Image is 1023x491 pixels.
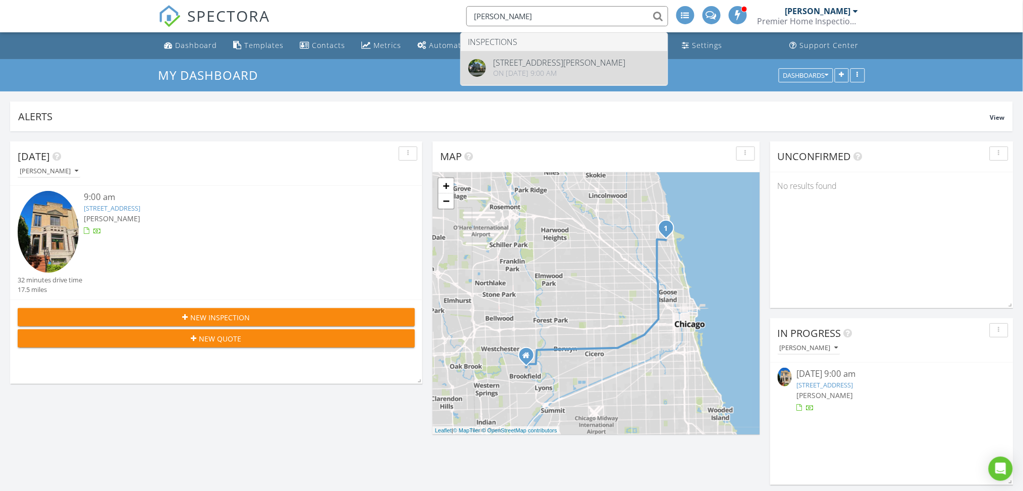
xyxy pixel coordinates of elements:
div: [PERSON_NAME] [785,6,851,16]
div: Dashboards [783,72,829,79]
a: My Dashboard [158,67,267,83]
div: 3227 Sunnyside Ave, Brookfield IL 60513 [526,355,532,361]
img: 9342578%2Fcover_photos%2FLP8YylE91QqrBp1a6545%2Fsmall.jpeg [778,368,792,386]
a: Templates [230,36,288,55]
div: Dashboard [176,40,218,50]
div: 4332 N Kenmore Ave , Chicago, IL 60613 [666,228,672,234]
img: 9234340%2Fcover_photos%2FVchOd14AHY2on4wR7f1T%2Foriginal.jpg [468,59,486,77]
div: No results found [770,172,1013,200]
a: Support Center [786,36,863,55]
a: 9:00 am [STREET_ADDRESS] [PERSON_NAME] 32 minutes drive time 17.5 miles [18,191,415,294]
a: Zoom in [439,178,454,193]
img: 9342578%2Fcover_photos%2FLP8YylE91QqrBp1a6545%2Fsmall.jpeg [18,191,79,273]
a: Zoom out [439,193,454,209]
a: [STREET_ADDRESS] [84,204,140,213]
div: [STREET_ADDRESS][PERSON_NAME] [494,59,626,67]
div: On [DATE] 9:00 am [494,69,626,77]
span: In Progress [778,326,841,340]
div: [DATE] 9:00 am [797,368,987,380]
button: New Quote [18,329,415,348]
button: [PERSON_NAME] [778,341,840,355]
span: [PERSON_NAME] [84,214,140,223]
div: Metrics [374,40,402,50]
span: SPECTORA [188,5,271,26]
div: [PERSON_NAME] [20,168,78,175]
span: [DATE] [18,150,50,163]
div: Premier Home Inspection Chicago LLC Lic#451.001387 [758,16,858,26]
img: The Best Home Inspection Software - Spectora [158,5,181,27]
div: Contacts [312,40,346,50]
span: New Inspection [191,312,250,323]
span: New Quote [199,333,242,344]
div: 17.5 miles [18,285,82,294]
a: SPECTORA [158,14,271,35]
a: Metrics [358,36,406,55]
a: Settings [678,36,727,55]
div: Settings [692,40,723,50]
a: Leaflet [435,427,452,433]
li: Inspections [461,33,668,51]
span: Unconfirmed [778,150,851,163]
button: New Inspection [18,308,415,326]
span: [PERSON_NAME] [797,390,853,400]
button: [PERSON_NAME] [18,165,80,178]
a: Automations (Basic) [414,36,509,55]
i: 1 [664,225,668,232]
div: Support Center [800,40,859,50]
a: Contacts [296,36,350,55]
div: [PERSON_NAME] [780,345,838,352]
div: Templates [245,40,284,50]
div: 32 minutes drive time [18,275,82,285]
a: Dashboard [160,36,222,55]
a: © MapTiler [453,427,480,433]
div: | [433,426,560,435]
a: © OpenStreetMap contributors [482,427,557,433]
div: Automations (Basic) [429,40,505,50]
a: [STREET_ADDRESS] [797,380,853,389]
a: [DATE] 9:00 am [STREET_ADDRESS] [PERSON_NAME] [778,368,1006,413]
div: Open Intercom Messenger [989,457,1013,481]
span: View [990,113,1005,122]
input: Search everything... [466,6,668,26]
div: 9:00 am [84,191,382,204]
button: Dashboards [779,68,833,82]
div: Alerts [18,110,990,123]
span: Map [440,150,462,163]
